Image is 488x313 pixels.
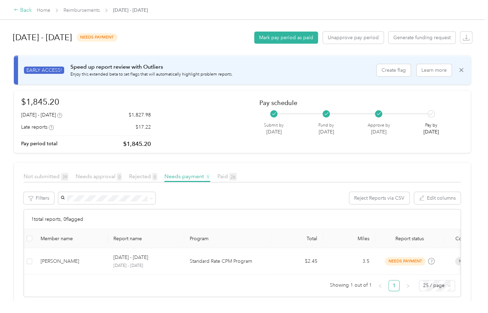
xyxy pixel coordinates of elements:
[152,173,157,181] span: 0
[264,122,284,129] p: Submit by
[24,209,461,229] div: 1 total reports, 0 flagged
[254,32,318,44] button: Mark pay period as paid
[205,173,210,181] span: 1
[129,111,151,119] p: $1,827.98
[419,280,455,291] div: Page Size
[417,64,452,76] button: Learn more
[117,173,122,181] span: 0
[70,71,233,78] p: Enjoy this extended beta to set flags that will automatically highlight problem reports.
[318,128,334,136] p: [DATE]
[35,229,108,248] th: Member name
[63,7,100,13] a: Reimbursements
[184,248,271,275] td: Standard Rate CPM Program
[276,236,317,242] div: Total
[136,123,151,131] p: $17.22
[24,192,54,204] button: Filters
[14,6,32,15] div: Back
[375,280,386,291] button: left
[70,63,233,71] p: Speed up report review with Outliers
[414,192,461,204] button: Edit columns
[375,280,386,291] li: Previous Page
[190,258,265,265] p: Standard Rate CPM Program
[21,123,54,131] div: Late reports
[406,284,410,288] span: right
[449,274,488,313] iframe: Everlance-gr Chat Button Frame
[61,173,68,181] span: 39
[21,96,151,108] h1: $1,845.20
[108,229,184,248] th: Report name
[367,122,390,129] p: Approve by
[129,173,157,180] span: Rejected
[13,29,72,46] h1: [DATE] - [DATE]
[259,99,452,106] h2: Pay schedule
[423,128,439,136] p: [DATE]
[423,122,439,129] p: Pay by
[402,280,413,291] button: right
[423,280,451,291] span: 25 / page
[24,67,64,74] span: EARLY ACCESS!
[123,140,151,148] p: $1,845.20
[318,122,334,129] p: Fund by
[330,280,372,290] span: Showing 1 out of 1
[184,229,271,248] th: Program
[21,111,62,119] div: [DATE] - [DATE]
[385,257,426,265] span: needs payment
[380,236,439,242] span: Report status
[264,128,284,136] p: [DATE]
[113,7,148,14] span: [DATE] - [DATE]
[41,258,102,265] div: [PERSON_NAME]
[217,173,237,180] span: Paid
[21,140,58,147] p: Pay period total
[76,173,122,180] span: Needs approval
[367,128,390,136] p: [DATE]
[328,236,369,242] div: Miles
[164,173,210,180] span: Needs payment
[388,280,400,291] li: 1
[24,173,68,180] span: Not submitted
[77,33,118,41] span: needs payment
[323,32,384,44] button: Unapprove pay period
[271,248,323,275] td: $2.45
[41,236,102,242] div: Member name
[323,248,375,275] td: 3.5
[402,280,413,291] li: Next Page
[378,284,382,288] span: left
[388,32,455,44] button: Generate funding request
[113,263,179,269] p: [DATE] - [DATE]
[389,280,399,291] a: 1
[113,254,148,261] p: [DATE] - [DATE]
[393,34,451,41] span: Generate funding request
[229,173,237,181] span: 26
[349,192,409,204] button: Reject Reports via CSV
[37,7,50,13] a: Home
[377,64,411,76] button: Create flag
